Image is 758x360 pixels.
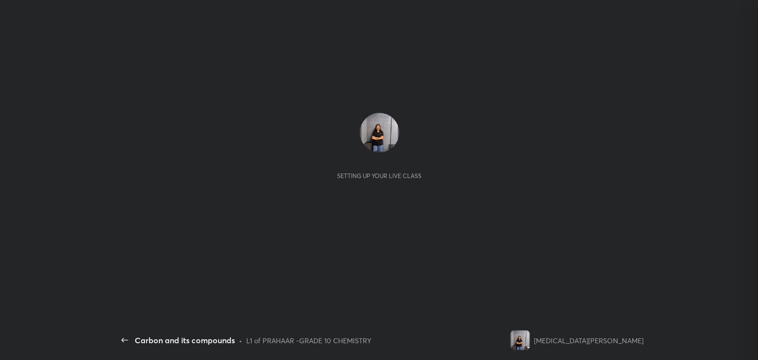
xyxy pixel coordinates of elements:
[337,172,421,180] div: Setting up your live class
[135,334,235,346] div: Carbon and its compounds
[360,113,399,152] img: 4300e8ae01c945108a696365f27dbbe2.jpg
[239,335,242,346] div: •
[246,335,371,346] div: L1 of PRAHAAR -GRADE 10 CHEMISTRY
[534,335,644,346] div: [MEDICAL_DATA][PERSON_NAME]
[510,330,530,350] img: 4300e8ae01c945108a696365f27dbbe2.jpg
